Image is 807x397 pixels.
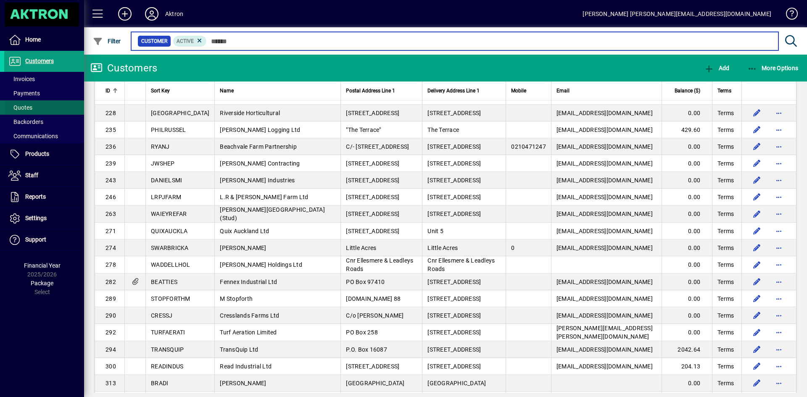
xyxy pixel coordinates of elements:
[427,245,458,251] span: Little Acres
[220,177,295,184] span: [PERSON_NAME] Industries
[511,245,514,251] span: 0
[4,208,84,229] a: Settings
[717,328,734,337] span: Terms
[105,245,116,251] span: 274
[662,138,712,155] td: 0.00
[427,160,481,167] span: [STREET_ADDRESS]
[4,29,84,50] a: Home
[772,106,786,120] button: More options
[750,343,764,356] button: Edit
[717,345,734,354] span: Terms
[750,292,764,305] button: Edit
[31,280,53,287] span: Package
[750,123,764,137] button: Edit
[4,165,84,186] a: Staff
[556,143,653,150] span: [EMAIL_ADDRESS][DOMAIN_NAME]
[220,329,277,336] span: Turf Aeration Limited
[511,86,526,95] span: Mobile
[151,346,184,353] span: TRANSQUIP
[662,239,712,256] td: 0.00
[717,294,734,303] span: Terms
[220,279,277,285] span: Fennex Industrial Ltd
[105,126,116,133] span: 235
[780,2,796,29] a: Knowledge Base
[25,215,47,221] span: Settings
[750,224,764,238] button: Edit
[151,363,183,370] span: READINDUS
[556,363,653,370] span: [EMAIL_ADDRESS][DOMAIN_NAME]
[717,260,734,269] span: Terms
[4,72,84,86] a: Invoices
[25,58,54,64] span: Customers
[772,292,786,305] button: More options
[717,176,734,184] span: Terms
[346,329,378,336] span: PO Box 258
[717,210,734,218] span: Terms
[346,110,399,116] span: [STREET_ADDRESS]
[750,174,764,187] button: Edit
[220,143,297,150] span: Beachvale Farm Partnership
[346,194,399,200] span: [STREET_ADDRESS]
[105,312,116,319] span: 290
[105,346,116,353] span: 294
[4,100,84,115] a: Quotes
[772,326,786,339] button: More options
[151,194,181,200] span: LRPJFARM
[556,210,653,217] span: [EMAIL_ADDRESS][DOMAIN_NAME]
[772,123,786,137] button: More options
[556,279,653,285] span: [EMAIL_ADDRESS][DOMAIN_NAME]
[151,261,190,268] span: WADDELLHOL
[427,143,481,150] span: [STREET_ADDRESS]
[346,380,404,386] span: [GEOGRAPHIC_DATA]
[556,86,657,95] div: Email
[8,133,58,139] span: Communications
[427,177,481,184] span: [STREET_ADDRESS]
[151,210,187,217] span: WAIEYREFAR
[662,375,712,392] td: 0.00
[151,329,185,336] span: TURFAERATI
[165,7,183,21] div: Aktron
[220,110,280,116] span: Riverside Horticultural
[25,236,46,243] span: Support
[427,110,481,116] span: [STREET_ADDRESS]
[220,228,269,234] span: Quix Auckland Ltd
[772,174,786,187] button: More options
[750,360,764,373] button: Edit
[556,228,653,234] span: [EMAIL_ADDRESS][DOMAIN_NAME]
[8,118,43,125] span: Backorders
[717,142,734,151] span: Terms
[750,309,764,322] button: Edit
[4,187,84,208] a: Reports
[4,86,84,100] a: Payments
[346,312,403,319] span: C/o [PERSON_NAME]
[717,86,731,95] span: Terms
[662,155,712,172] td: 0.00
[750,106,764,120] button: Edit
[427,126,459,133] span: The Terrace
[427,380,486,386] span: [GEOGRAPHIC_DATA]
[105,329,116,336] span: 292
[556,126,653,133] span: [EMAIL_ADDRESS][DOMAIN_NAME]
[220,380,266,386] span: [PERSON_NAME]
[151,143,169,150] span: RYANJ
[105,160,116,167] span: 239
[151,160,175,167] span: JWSHEP
[717,311,734,320] span: Terms
[772,241,786,255] button: More options
[556,312,653,319] span: [EMAIL_ADDRESS][DOMAIN_NAME]
[93,38,121,45] span: Filter
[220,363,272,370] span: Read Industrial Ltd
[556,160,653,167] span: [EMAIL_ADDRESS][DOMAIN_NAME]
[750,258,764,271] button: Edit
[662,273,712,290] td: 0.00
[8,104,32,111] span: Quotes
[346,245,376,251] span: Little Acres
[717,379,734,387] span: Terms
[717,109,734,117] span: Terms
[346,295,401,302] span: [DOMAIN_NAME] 88
[105,295,116,302] span: 289
[717,227,734,235] span: Terms
[105,177,116,184] span: 243
[556,325,653,340] span: [PERSON_NAME][EMAIL_ADDRESS][PERSON_NAME][DOMAIN_NAME]
[220,295,253,302] span: M Stopforth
